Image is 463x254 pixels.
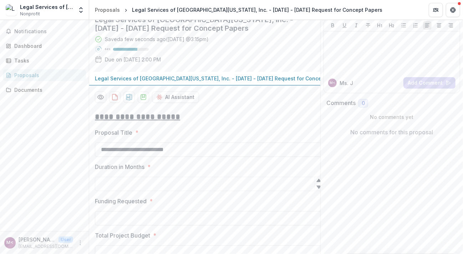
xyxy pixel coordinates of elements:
button: Get Help [446,3,460,17]
p: Total Project Budget [95,231,150,240]
div: Documents [14,86,80,94]
p: 68 % [105,47,110,52]
div: Tasks [14,57,80,64]
span: Nonprofit [20,11,40,17]
button: Align Center [435,21,443,30]
img: Legal Services of Eastern Missouri, Inc. [6,4,17,16]
div: Proposals [95,6,120,14]
p: Ms. J [340,79,353,87]
div: Legal Services of [GEOGRAPHIC_DATA][US_STATE], Inc. - [DATE] - [DATE] Request for Concept Papers [132,6,382,14]
button: Heading 2 [387,21,396,30]
button: download-proposal [109,91,121,103]
p: User [58,236,73,243]
a: Proposals [3,69,86,81]
button: download-proposal [123,91,135,103]
button: Open entity switcher [76,3,86,17]
div: Saved a few seconds ago ( [DATE] @ 3:15pm ) [105,35,209,43]
button: download-proposal [138,91,149,103]
p: Duration in Months [95,163,144,171]
span: 0 [362,100,365,106]
div: Legal Services of [GEOGRAPHIC_DATA][US_STATE], Inc. [20,3,73,11]
p: [PERSON_NAME] <[EMAIL_ADDRESS][DOMAIN_NAME]> [19,236,56,243]
button: Align Left [423,21,432,30]
a: Dashboard [3,40,86,52]
button: Underline [340,21,349,30]
span: Notifications [14,29,83,35]
h2: Legal Services of [GEOGRAPHIC_DATA][US_STATE], Inc. - [DATE] - [DATE] Request for Concept Papers [95,15,303,33]
h2: Comments [326,100,356,106]
button: Add Comment [403,77,456,89]
button: Notifications [3,26,86,37]
button: Heading 1 [376,21,384,30]
p: Due on [DATE] 2:00 PM [105,56,161,63]
p: No comments for this proposal [351,128,433,136]
div: Ms. Juliana Greenfield <jkgreenfield@lsem.org> [330,81,335,85]
button: Italicize [352,21,361,30]
a: Proposals [92,5,123,15]
button: More [76,239,85,247]
div: Ms. Juliana Greenfield <jkgreenfield@lsem.org> [7,240,14,245]
a: Tasks [3,55,86,66]
p: Funding Requested [95,197,147,205]
button: Bullet List [400,21,408,30]
nav: breadcrumb [92,5,385,15]
p: No comments yet [326,113,457,121]
button: AI Assistant [152,91,199,103]
p: [EMAIL_ADDRESS][DOMAIN_NAME] [19,243,73,250]
button: Ordered List [411,21,420,30]
button: Preview 984477d8-5dd5-4a53-9e47-c6273cad99fa-0.pdf [95,91,106,103]
p: Legal Services of [GEOGRAPHIC_DATA][US_STATE], Inc. - [DATE] - [DATE] Request for Concept Papers [95,75,345,82]
button: Align Right [447,21,455,30]
button: Strike [364,21,372,30]
button: Bold [329,21,337,30]
div: Dashboard [14,42,80,50]
button: Partners [429,3,443,17]
a: Documents [3,84,86,96]
p: Proposal Title [95,128,132,137]
div: Proposals [14,71,80,79]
